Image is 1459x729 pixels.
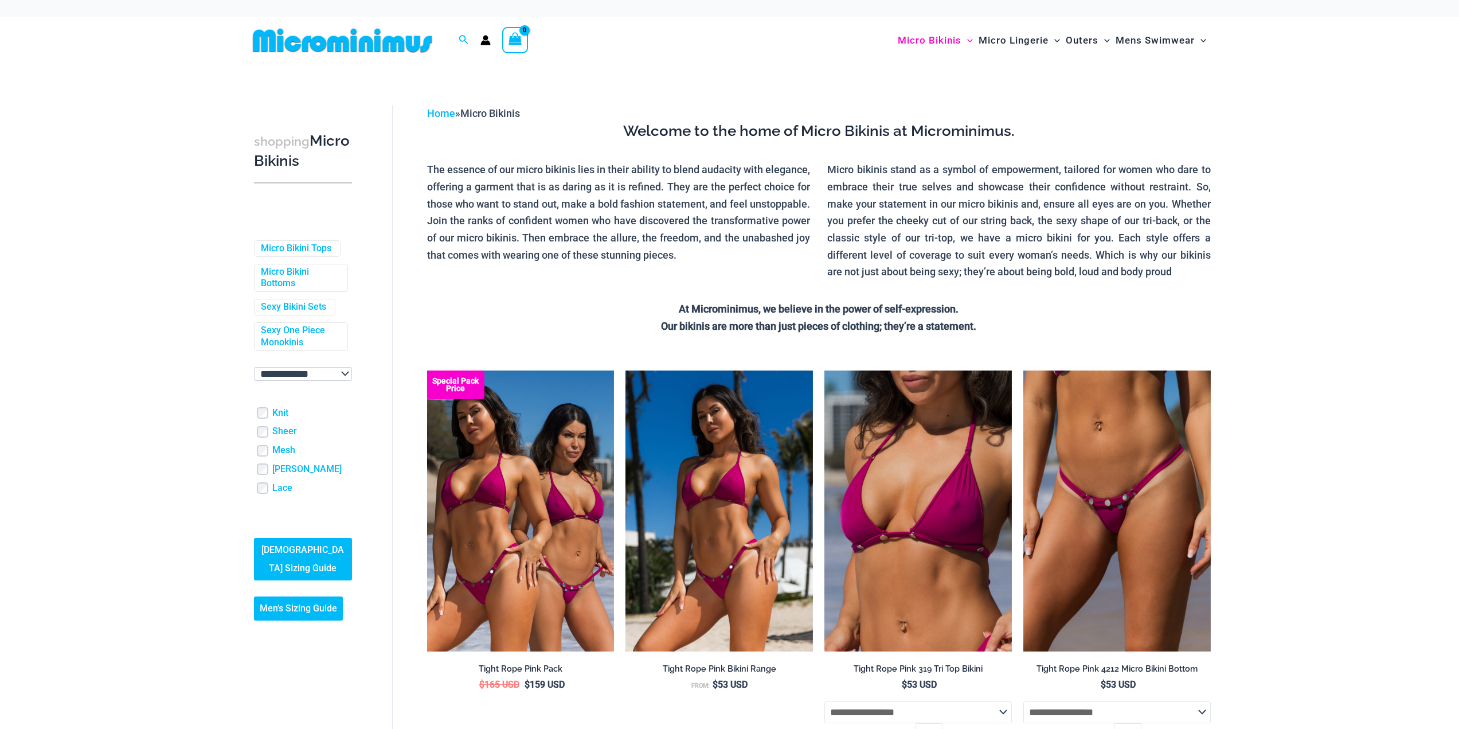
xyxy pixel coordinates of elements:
span: Micro Bikinis [898,26,961,55]
span: Menu Toggle [1098,26,1110,55]
a: Micro Bikini Bottoms [261,266,339,290]
span: From: [691,682,710,689]
a: Lace [272,482,292,494]
a: Micro Bikini Tops [261,243,331,255]
h2: Tight Rope Pink Bikini Range [625,664,813,675]
span: $ [525,679,530,690]
bdi: 159 USD [525,679,565,690]
a: Tight Rope Pink Bikini Range [625,664,813,679]
a: Tight Rope Pink Pack [427,664,615,679]
a: Micro LingerieMenu ToggleMenu Toggle [976,23,1063,58]
a: Mesh [272,445,295,457]
a: OutersMenu ToggleMenu Toggle [1063,23,1113,58]
a: Tight Rope Pink 319 Top 01Tight Rope Pink 319 Top 4228 Thong 06Tight Rope Pink 319 Top 4228 Thong 06 [824,371,1012,652]
h2: Tight Rope Pink 4212 Micro Bikini Bottom [1023,664,1211,675]
a: Men’s Sizing Guide [254,597,343,621]
a: View Shopping Cart, empty [502,27,529,53]
span: $ [713,679,718,690]
a: Tight Rope Pink 319 Tri Top Bikini [824,664,1012,679]
span: Menu Toggle [961,26,973,55]
span: Mens Swimwear [1116,26,1195,55]
bdi: 53 USD [1101,679,1136,690]
bdi: 165 USD [479,679,519,690]
img: MM SHOP LOGO FLAT [248,28,437,53]
span: » [427,107,520,119]
span: $ [479,679,484,690]
a: Sexy Bikini Sets [261,301,326,313]
a: Tight Rope Pink 4212 Micro Bikini Bottom [1023,664,1211,679]
a: Home [427,107,455,119]
a: Tight Rope Pink 319 Top 4228 Thong 05Tight Rope Pink 319 Top 4228 Thong 06Tight Rope Pink 319 Top... [625,371,813,652]
img: Tight Rope Pink 319 Top 4228 Thong 05 [625,371,813,652]
span: shopping [254,134,310,149]
span: $ [1101,679,1106,690]
bdi: 53 USD [713,679,748,690]
a: [DEMOGRAPHIC_DATA] Sizing Guide [254,538,352,580]
span: Outers [1066,26,1098,55]
a: Micro BikinisMenu ToggleMenu Toggle [895,23,976,58]
a: [PERSON_NAME] [272,463,342,475]
span: $ [902,679,907,690]
img: Tight Rope Pink 319 Top 01 [824,371,1012,652]
bdi: 53 USD [902,679,937,690]
nav: Site Navigation [893,21,1211,60]
span: Menu Toggle [1049,26,1060,55]
a: Account icon link [480,35,491,45]
span: Micro Lingerie [979,26,1049,55]
p: Micro bikinis stand as a symbol of empowerment, tailored for women who dare to embrace their true... [827,161,1211,280]
h3: Micro Bikinis [254,131,352,171]
select: wpc-taxonomy-pa_color-745982 [254,367,352,381]
h2: Tight Rope Pink 319 Tri Top Bikini [824,664,1012,675]
strong: Our bikinis are more than just pieces of clothing; they’re a statement. [661,320,976,332]
img: Tight Rope Pink 319 4212 Micro 01 [1023,371,1211,652]
b: Special Pack Price [427,377,484,392]
h2: Tight Rope Pink Pack [427,664,615,675]
a: Search icon link [459,33,469,48]
img: Collection Pack F [427,371,615,652]
a: Collection Pack F Collection Pack B (3)Collection Pack B (3) [427,371,615,652]
strong: At Microminimus, we believe in the power of self-expression. [679,303,959,315]
h3: Welcome to the home of Micro Bikinis at Microminimus. [427,122,1211,141]
span: Micro Bikinis [460,107,520,119]
p: The essence of our micro bikinis lies in their ability to blend audacity with elegance, offering ... [427,161,811,263]
a: Sexy One Piece Monokinis [261,325,339,349]
a: Knit [272,407,288,419]
a: Tight Rope Pink 319 4212 Micro 01Tight Rope Pink 319 4212 Micro 02Tight Rope Pink 319 4212 Micro 02 [1023,371,1211,652]
a: Mens SwimwearMenu ToggleMenu Toggle [1113,23,1209,58]
a: Sheer [272,426,297,438]
span: Menu Toggle [1195,26,1206,55]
